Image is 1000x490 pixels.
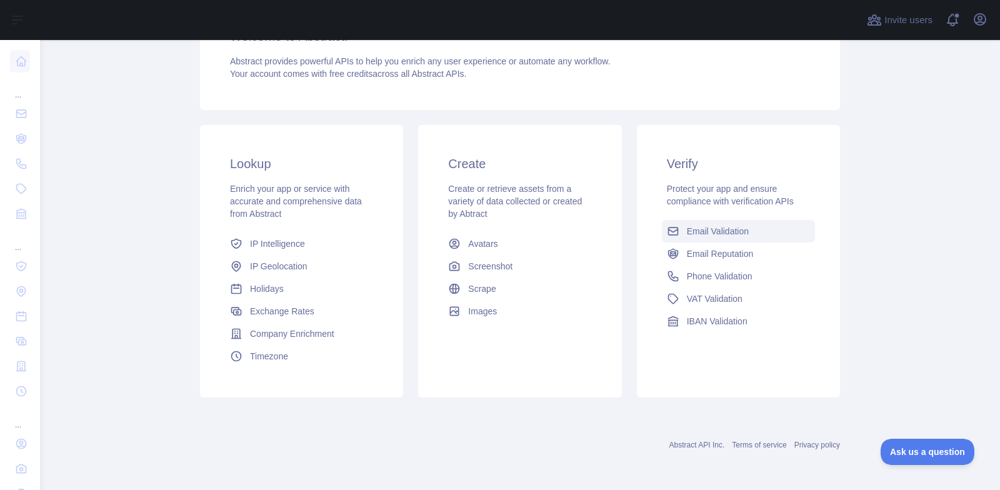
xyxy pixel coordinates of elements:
[448,155,591,172] h3: Create
[687,247,754,260] span: Email Reputation
[687,315,747,327] span: IBAN Validation
[250,237,305,250] span: IP Intelligence
[225,322,378,345] a: Company Enrichment
[225,277,378,300] a: Holidays
[225,300,378,322] a: Exchange Rates
[468,260,512,272] span: Screenshot
[662,265,815,287] a: Phone Validation
[732,441,786,449] a: Terms of service
[329,69,372,79] span: free credits
[794,441,840,449] a: Privacy policy
[443,300,596,322] a: Images
[667,155,810,172] h3: Verify
[687,225,749,237] span: Email Validation
[662,310,815,332] a: IBAN Validation
[230,56,611,66] span: Abstract provides powerful APIs to help you enrich any user experience or automate any workflow.
[225,255,378,277] a: IP Geolocation
[884,13,932,27] span: Invite users
[669,441,725,449] a: Abstract API Inc.
[448,184,582,219] span: Create or retrieve assets from a variety of data collected or created by Abtract
[468,237,497,250] span: Avatars
[687,270,752,282] span: Phone Validation
[250,327,334,340] span: Company Enrichment
[225,232,378,255] a: IP Intelligence
[10,405,30,430] div: ...
[687,292,742,305] span: VAT Validation
[864,10,935,30] button: Invite users
[667,184,794,206] span: Protect your app and ensure compliance with verification APIs
[230,155,373,172] h3: Lookup
[250,260,307,272] span: IP Geolocation
[662,287,815,310] a: VAT Validation
[250,350,288,362] span: Timezone
[468,305,497,317] span: Images
[662,242,815,265] a: Email Reputation
[443,255,596,277] a: Screenshot
[225,345,378,367] a: Timezone
[468,282,496,295] span: Scrape
[443,277,596,300] a: Scrape
[443,232,596,255] a: Avatars
[250,305,314,317] span: Exchange Rates
[10,227,30,252] div: ...
[230,184,362,219] span: Enrich your app or service with accurate and comprehensive data from Abstract
[881,439,975,465] iframe: Toggle Customer Support
[662,220,815,242] a: Email Validation
[250,282,284,295] span: Holidays
[230,69,466,79] span: Your account comes with across all Abstract APIs.
[10,75,30,100] div: ...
